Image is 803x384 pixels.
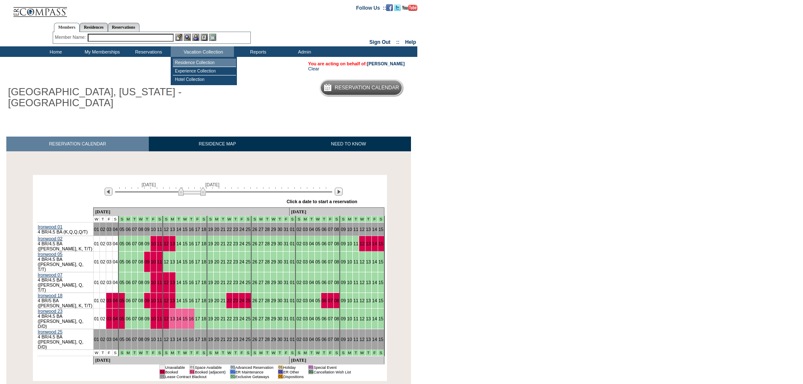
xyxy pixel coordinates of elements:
[145,280,150,285] a: 09
[100,316,105,321] a: 02
[246,298,251,303] a: 25
[214,316,219,321] a: 20
[233,316,238,321] a: 23
[208,241,213,246] a: 19
[277,280,282,285] a: 30
[164,259,169,264] a: 12
[286,137,411,151] a: NEED TO KNOW
[366,298,371,303] a: 13
[183,259,188,264] a: 15
[258,298,263,303] a: 27
[208,298,213,303] a: 19
[303,316,308,321] a: 03
[246,227,251,232] a: 25
[32,46,78,57] td: Home
[201,316,207,321] a: 18
[379,227,384,232] a: 15
[189,241,194,246] a: 16
[296,280,301,285] a: 02
[379,280,384,285] a: 15
[246,316,251,321] a: 25
[170,259,175,264] a: 13
[233,280,238,285] a: 23
[341,298,346,303] a: 09
[360,280,365,285] a: 12
[113,227,118,232] a: 04
[145,298,150,303] a: 09
[309,280,314,285] a: 04
[328,227,333,232] a: 07
[271,298,276,303] a: 29
[265,241,270,246] a: 28
[151,298,156,303] a: 10
[189,280,194,285] a: 16
[38,309,63,314] a: Ironwood 23
[132,259,137,264] a: 07
[201,241,207,246] a: 18
[107,298,112,303] a: 03
[379,241,384,246] a: 15
[157,227,162,232] a: 11
[183,227,188,232] a: 15
[170,227,175,232] a: 13
[176,227,181,232] a: 14
[309,259,314,264] a: 04
[126,241,131,246] a: 06
[290,227,295,232] a: 01
[208,259,213,264] a: 19
[379,259,384,264] a: 15
[138,298,143,303] a: 08
[366,241,371,246] a: 13
[246,259,251,264] a: 25
[347,259,352,264] a: 10
[119,259,124,264] a: 05
[151,280,156,285] a: 10
[183,316,188,321] a: 15
[214,227,219,232] a: 20
[239,227,244,232] a: 24
[176,280,181,285] a: 14
[367,61,405,66] a: [PERSON_NAME]
[105,188,113,196] img: Previous
[322,241,327,246] a: 06
[347,241,352,246] a: 10
[309,241,314,246] a: 04
[227,280,232,285] a: 22
[183,241,188,246] a: 15
[290,280,295,285] a: 01
[164,227,169,232] a: 12
[258,316,263,321] a: 27
[277,298,282,303] a: 30
[303,227,308,232] a: 03
[113,241,118,246] a: 04
[239,241,244,246] a: 24
[303,280,308,285] a: 03
[405,39,416,45] a: Help
[233,298,238,303] a: 23
[138,316,143,321] a: 08
[220,241,226,246] a: 21
[315,227,320,232] a: 05
[277,259,282,264] a: 30
[107,259,112,264] a: 03
[94,316,99,321] a: 01
[290,259,295,264] a: 01
[290,316,295,321] a: 01
[322,280,327,285] a: 06
[353,227,358,232] a: 11
[183,298,188,303] a: 15
[132,227,137,232] a: 07
[239,298,244,303] a: 24
[246,241,251,246] a: 25
[126,280,131,285] a: 06
[149,137,286,151] a: RESIDENCE MAP
[94,227,99,232] a: 01
[271,227,276,232] a: 29
[113,298,118,303] a: 04
[214,298,219,303] a: 20
[372,227,377,232] a: 14
[157,280,162,285] a: 11
[157,259,162,264] a: 11
[195,259,200,264] a: 17
[164,316,169,321] a: 12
